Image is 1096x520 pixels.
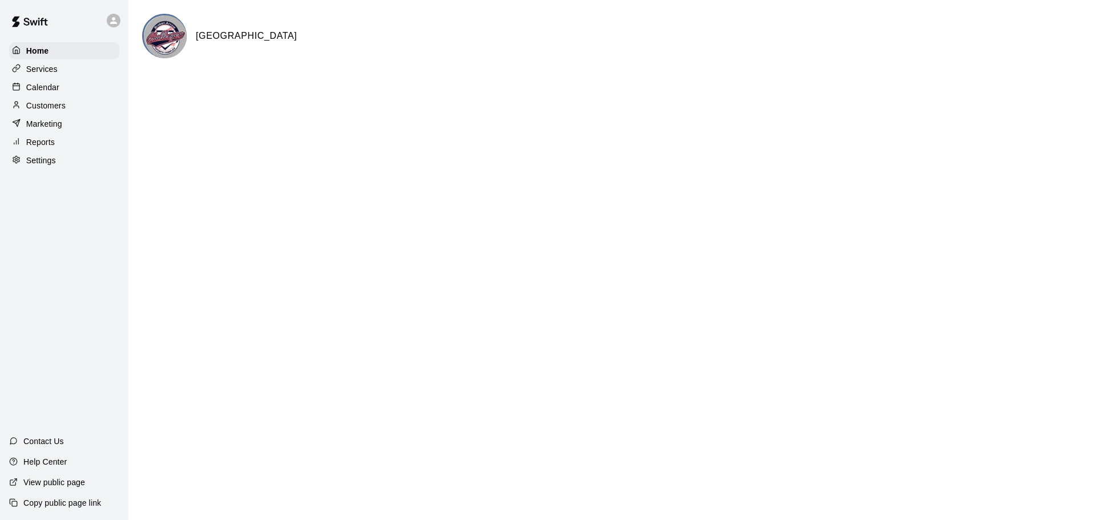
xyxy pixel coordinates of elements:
[26,155,56,166] p: Settings
[26,100,66,111] p: Customers
[9,61,119,78] a: Services
[26,118,62,130] p: Marketing
[26,136,55,148] p: Reports
[23,436,64,447] p: Contact Us
[9,152,119,169] a: Settings
[26,82,59,93] p: Calendar
[9,79,119,96] a: Calendar
[144,15,187,58] img: Challenger Sports Complex logo
[26,45,49,57] p: Home
[23,456,67,467] p: Help Center
[9,115,119,132] a: Marketing
[23,477,85,488] p: View public page
[23,497,101,509] p: Copy public page link
[9,97,119,114] a: Customers
[9,134,119,151] a: Reports
[9,42,119,59] a: Home
[196,29,297,43] h6: [GEOGRAPHIC_DATA]
[26,63,58,75] p: Services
